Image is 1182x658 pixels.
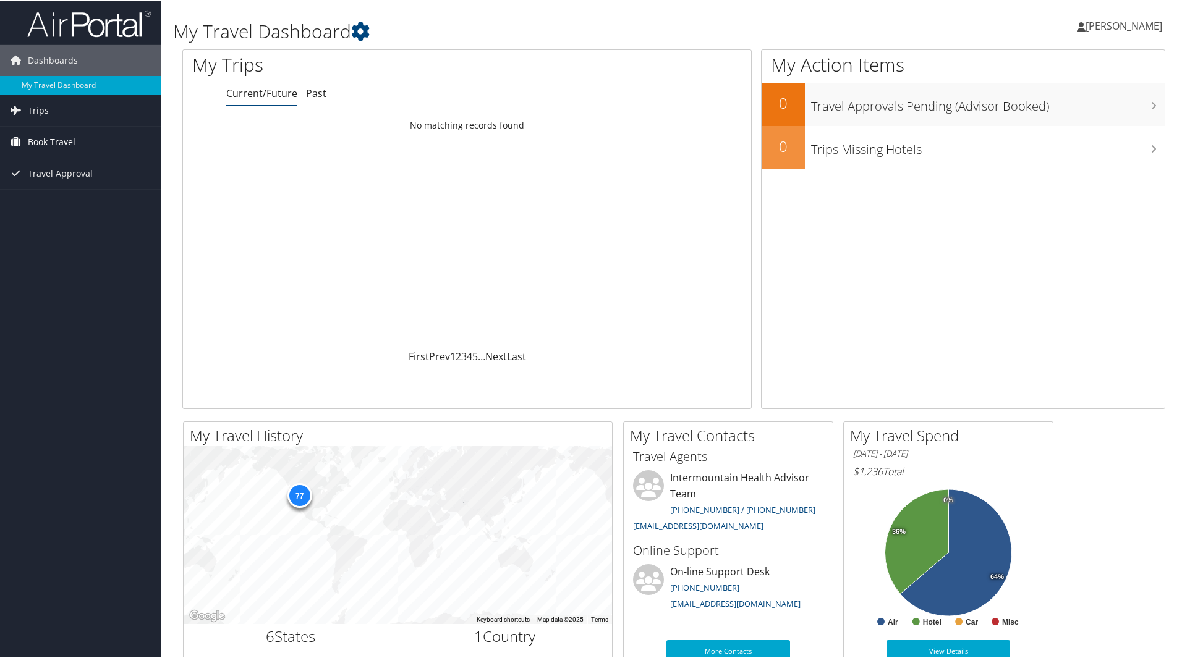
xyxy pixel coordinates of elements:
[943,496,953,503] tspan: 0%
[187,607,227,623] img: Google
[187,607,227,623] a: Open this area in Google Maps (opens a new window)
[193,625,389,646] h2: States
[306,85,326,99] a: Past
[28,125,75,156] span: Book Travel
[226,85,297,99] a: Current/Future
[892,527,906,534] tspan: 36%
[633,447,823,464] h3: Travel Agents
[853,463,1044,477] h6: Total
[485,348,507,362] a: Next
[853,447,1044,458] h6: [DATE] - [DATE]
[474,625,483,645] span: 1
[762,51,1165,77] h1: My Action Items
[409,348,429,362] a: First
[456,348,461,362] a: 2
[591,615,608,622] a: Terms (opens in new tab)
[762,82,1165,125] a: 0Travel Approvals Pending (Advisor Booked)
[429,348,450,362] a: Prev
[507,348,526,362] a: Last
[633,519,763,530] a: [EMAIL_ADDRESS][DOMAIN_NAME]
[537,615,584,622] span: Map data ©2025
[630,424,833,445] h2: My Travel Contacts
[407,625,603,646] h2: Country
[450,348,456,362] a: 1
[633,541,823,558] h3: Online Support
[853,463,883,477] span: $1,236
[762,91,805,112] h2: 0
[627,469,830,535] li: Intermountain Health Advisor Team
[670,597,801,608] a: [EMAIL_ADDRESS][DOMAIN_NAME]
[811,133,1165,157] h3: Trips Missing Hotels
[627,563,830,614] li: On-line Support Desk
[461,348,467,362] a: 3
[28,157,93,188] span: Travel Approval
[477,614,530,623] button: Keyboard shortcuts
[762,125,1165,168] a: 0Trips Missing Hotels
[28,44,78,75] span: Dashboards
[266,625,274,645] span: 6
[183,113,751,135] td: No matching records found
[850,424,1053,445] h2: My Travel Spend
[1002,617,1019,625] text: Misc
[190,424,612,445] h2: My Travel History
[467,348,472,362] a: 4
[990,572,1004,580] tspan: 64%
[888,617,898,625] text: Air
[287,482,312,507] div: 77
[173,17,841,43] h1: My Travel Dashboard
[966,617,978,625] text: Car
[923,617,942,625] text: Hotel
[1086,18,1162,32] span: [PERSON_NAME]
[192,51,505,77] h1: My Trips
[27,8,151,37] img: airportal-logo.png
[762,135,805,156] h2: 0
[811,90,1165,114] h3: Travel Approvals Pending (Advisor Booked)
[1077,6,1175,43] a: [PERSON_NAME]
[670,503,815,514] a: [PHONE_NUMBER] / [PHONE_NUMBER]
[28,94,49,125] span: Trips
[472,348,478,362] a: 5
[478,348,485,362] span: …
[670,581,739,592] a: [PHONE_NUMBER]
